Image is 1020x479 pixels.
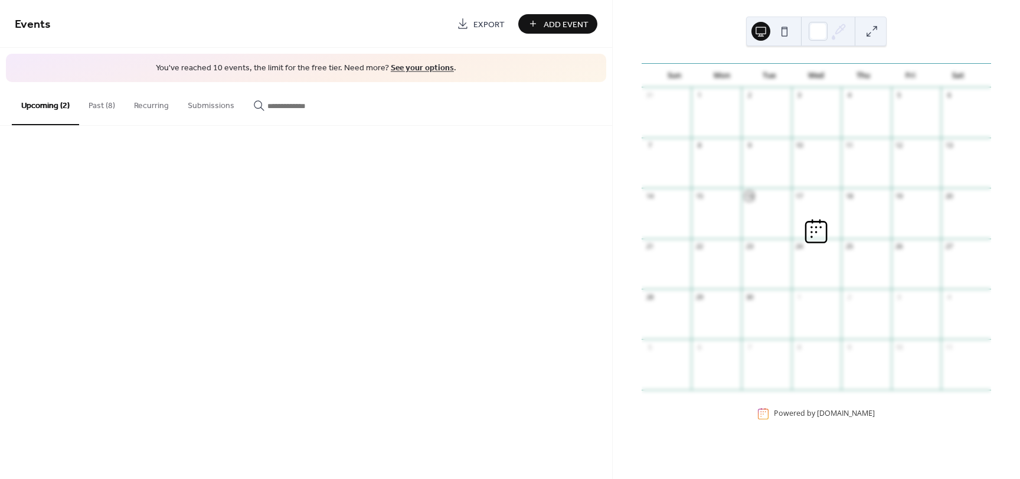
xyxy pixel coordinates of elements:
div: Fri [887,64,934,87]
div: 30 [745,292,754,301]
div: 9 [845,343,854,351]
div: Wed [793,64,840,87]
div: Powered by [774,409,875,419]
div: 21 [645,242,654,251]
div: 23 [745,242,754,251]
div: 19 [895,191,904,200]
div: 4 [944,292,953,301]
div: Sat [934,64,982,87]
button: Upcoming (2) [12,82,79,125]
div: 12 [895,141,904,150]
div: 1 [695,91,704,100]
div: 29 [695,292,704,301]
div: 9 [745,141,754,150]
div: 8 [695,141,704,150]
div: 10 [795,141,804,150]
div: 11 [845,141,854,150]
div: 6 [695,343,704,351]
button: Recurring [125,82,178,124]
div: 24 [795,242,804,251]
div: 20 [944,191,953,200]
div: 7 [645,141,654,150]
div: Sun [651,64,698,87]
div: 1 [795,292,804,301]
div: 16 [745,191,754,200]
button: Submissions [178,82,244,124]
div: 4 [845,91,854,100]
div: 3 [895,292,904,301]
span: Events [15,13,51,36]
button: Past (8) [79,82,125,124]
div: 6 [944,91,953,100]
div: 7 [745,343,754,351]
div: 2 [745,91,754,100]
div: Tue [746,64,793,87]
div: Thu [840,64,887,87]
div: 15 [695,191,704,200]
div: 13 [944,141,953,150]
a: See your options [391,60,454,76]
div: 25 [845,242,854,251]
a: [DOMAIN_NAME] [817,409,875,419]
span: You've reached 10 events, the limit for the free tier. Need more? . [18,63,594,74]
div: 28 [645,292,654,301]
div: 22 [695,242,704,251]
div: 18 [845,191,854,200]
div: 8 [795,343,804,351]
div: Mon [698,64,746,87]
div: 14 [645,191,654,200]
a: Export [448,14,514,34]
span: Export [473,18,505,31]
div: 3 [795,91,804,100]
div: 27 [944,242,953,251]
div: 11 [944,343,953,351]
div: 31 [645,91,654,100]
div: 5 [895,91,904,100]
div: 5 [645,343,654,351]
div: 26 [895,242,904,251]
div: 2 [845,292,854,301]
div: 10 [895,343,904,351]
div: 17 [795,191,804,200]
